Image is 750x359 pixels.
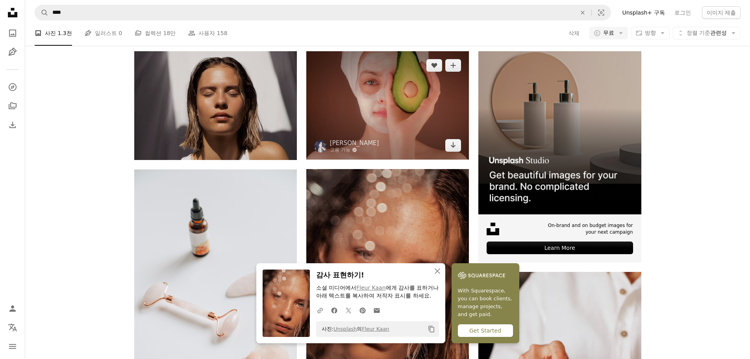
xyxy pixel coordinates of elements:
a: Unsplash [333,326,357,332]
a: 컬렉션 18만 [135,20,176,46]
a: Twitter에 공유 [341,302,356,318]
a: 흰색 하트 모양의 장식 옆에 흰색과 검은 색 유리 병 [134,288,297,295]
a: 홈 — Unsplash [5,5,20,22]
button: 무료 [589,27,628,39]
div: Get Started [458,324,513,337]
a: 일러스트 0 [85,20,122,46]
span: On-brand and on budget images for your next campaign [543,222,633,236]
img: file-1747939142011-51e5cc87e3c9 [458,270,505,281]
a: 하얀 탱크 탑에 여자 [134,102,297,109]
span: 방향 [645,30,656,36]
span: With Squarespace, you can book clients, manage projects, and get paid. [458,287,513,318]
button: 메뉴 [5,339,20,354]
button: 컬렉션에 추가 [445,59,461,72]
h3: 감사 표현하기! [316,270,439,281]
a: 로그인 [670,6,696,19]
a: [PERSON_NAME] [330,139,379,147]
img: 녹색 과일을 들고 하얀 얼굴 마스크를 가진 여자 [306,51,469,159]
a: Facebook에 공유 [327,302,341,318]
a: 사진 [5,25,20,41]
button: 클립보드에 복사하기 [425,322,438,336]
button: Unsplash 검색 [35,5,48,20]
button: 방향 [631,27,670,39]
button: 삭제 [574,5,591,20]
button: 이미지 제출 [702,6,741,19]
span: 정렬 기준 [687,30,710,36]
a: 로그인 / 가입 [5,301,20,316]
button: 시각적 검색 [592,5,611,20]
img: file-1715714113747-b8b0561c490eimage [478,51,641,214]
a: Unsplash+ 구독 [617,6,669,19]
a: 다운로드 내역 [5,117,20,133]
a: 이메일로 공유에 공유 [370,302,384,318]
span: 사진: 의 [318,323,389,335]
a: 사용자 158 [188,20,227,46]
span: 무료 [603,29,614,37]
a: Pinterest에 공유 [356,302,370,318]
button: 정렬 기준관련성 [673,27,741,39]
span: 158 [217,29,228,37]
p: 소셜 미디어에서 에게 감사를 표하거나 아래 텍스트를 복사하여 저작자 표시를 하세요. [316,284,439,300]
img: file-1631678316303-ed18b8b5cb9cimage [487,223,499,235]
span: 18만 [163,29,176,37]
form: 사이트 전체에서 이미지 찾기 [35,5,611,20]
a: Fleur Kaan [362,326,389,332]
a: 다운로드 [445,139,461,152]
a: 탐색 [5,79,20,95]
button: 좋아요 [426,59,442,72]
div: Learn More [487,242,633,254]
span: 관련성 [687,29,727,37]
a: Fleur Kaan [356,285,386,291]
a: On-brand and on budget images for your next campaignLearn More [478,51,641,262]
a: 컬렉션 [5,98,20,114]
a: 고용 가능 [330,147,379,153]
img: Kimia Zarifi의 프로필로 이동 [314,140,327,153]
a: 일러스트 [5,44,20,60]
a: 녹색 과일을 들고 하얀 얼굴 마스크를 가진 여자 [306,102,469,109]
button: 언어 [5,320,20,335]
img: 하얀 탱크 탑에 여자 [134,51,297,160]
a: With Squarespace, you can book clients, manage projects, and get paid.Get Started [452,263,519,343]
button: 삭제 [568,27,580,39]
span: 0 [119,29,122,37]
